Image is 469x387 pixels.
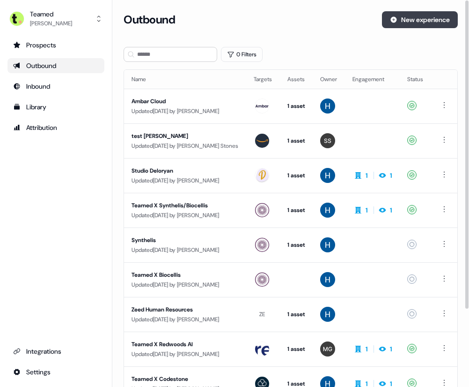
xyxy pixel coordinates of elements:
th: Status [400,70,431,89]
div: 1 [390,344,392,354]
img: Mollie [320,341,335,357]
div: 1 asset [287,240,305,250]
img: Harry [320,307,335,322]
div: Updated [DATE] by [PERSON_NAME] [132,349,239,359]
div: Updated [DATE] by [PERSON_NAME] [132,315,239,324]
div: Teamed X Redwoods AI [132,340,239,349]
div: ZE [259,310,265,319]
div: Teamed X Synthelis/Biocellis [132,201,239,210]
div: Updated [DATE] by [PERSON_NAME] [132,280,239,289]
div: Settings [13,367,99,377]
div: [PERSON_NAME] [30,19,72,28]
h3: Outbound [124,13,175,27]
a: Go to Inbound [7,79,104,94]
div: 1 asset [287,310,305,319]
div: Library [13,102,99,112]
div: test [PERSON_NAME] [132,131,239,141]
div: Teamed [30,9,72,19]
div: 1 [390,171,392,180]
div: Updated [DATE] by [PERSON_NAME] Stones [132,141,239,151]
div: Synthelis [132,235,239,245]
div: 1 asset [287,101,305,111]
a: Go to templates [7,99,104,114]
div: Inbound [13,82,99,91]
div: Updated [DATE] by [PERSON_NAME] [132,176,239,185]
div: Updated [DATE] by [PERSON_NAME] [132,245,239,255]
a: Go to integrations [7,364,104,379]
div: 1 asset [287,205,305,215]
div: Attribution [13,123,99,132]
div: Ambar Cloud [132,97,239,106]
button: New experience [382,11,458,28]
th: Engagement [345,70,400,89]
div: Zeed Human Resources [132,305,239,314]
div: Studio Deloryan [132,166,239,175]
img: Harry [320,237,335,252]
a: Go to attribution [7,120,104,135]
div: Updated [DATE] by [PERSON_NAME] [132,211,239,220]
button: Teamed[PERSON_NAME] [7,8,104,30]
img: Steen [320,133,335,148]
img: Harry [320,203,335,218]
th: Assets [280,70,313,89]
button: 0 Filters [221,47,263,62]
div: Integrations [13,347,99,356]
div: Outbound [13,61,99,70]
a: Go to outbound experience [7,58,104,73]
div: 1 asset [287,171,305,180]
div: Prospects [13,40,99,50]
img: Harry [320,99,335,114]
div: Teamed X Codestone [132,374,239,384]
img: Harry [320,272,335,287]
div: 1 [390,205,392,215]
div: 1 [366,171,368,180]
th: Name [124,70,246,89]
div: 1 asset [287,344,305,354]
th: Owner [313,70,344,89]
div: 1 [366,344,368,354]
div: Updated [DATE] by [PERSON_NAME] [132,106,239,116]
th: Targets [246,70,279,89]
div: 1 asset [287,136,305,145]
a: Go to prospects [7,38,104,53]
a: Go to integrations [7,344,104,359]
img: Harry [320,168,335,183]
div: 1 [366,205,368,215]
div: Teamed X Biocellis [132,270,239,280]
